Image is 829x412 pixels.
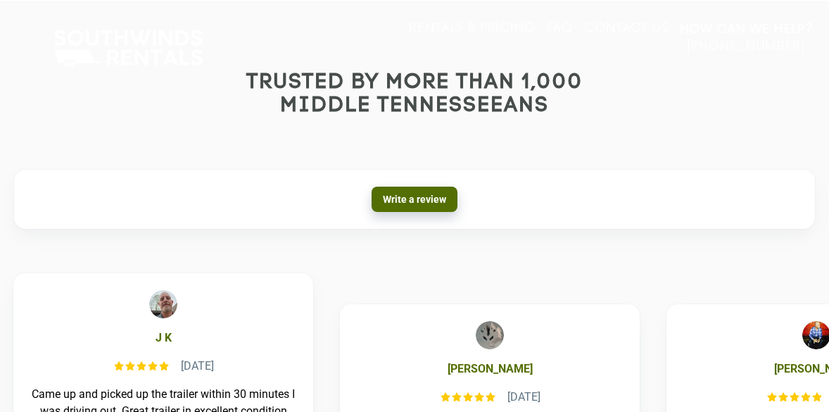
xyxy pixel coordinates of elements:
a: Write a review [372,187,457,212]
div: [DATE] [506,389,539,406]
a: Rentals & Pricing [409,21,535,54]
span: [PHONE_NUMBER] [687,39,805,54]
img: J K [148,290,177,318]
img: Southwinds Rentals Logo [46,27,210,70]
a: FAQ [547,21,574,54]
span: Write a review [383,194,446,205]
div: [DATE] [179,358,213,375]
img: David Diaz [475,321,503,349]
a: Contact Us [584,21,668,54]
a: How Can We Help? [PHONE_NUMBER] [680,21,813,54]
strong: How Can We Help? [680,23,813,37]
b: [PERSON_NAME] [446,361,531,377]
b: J K [154,330,170,347]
